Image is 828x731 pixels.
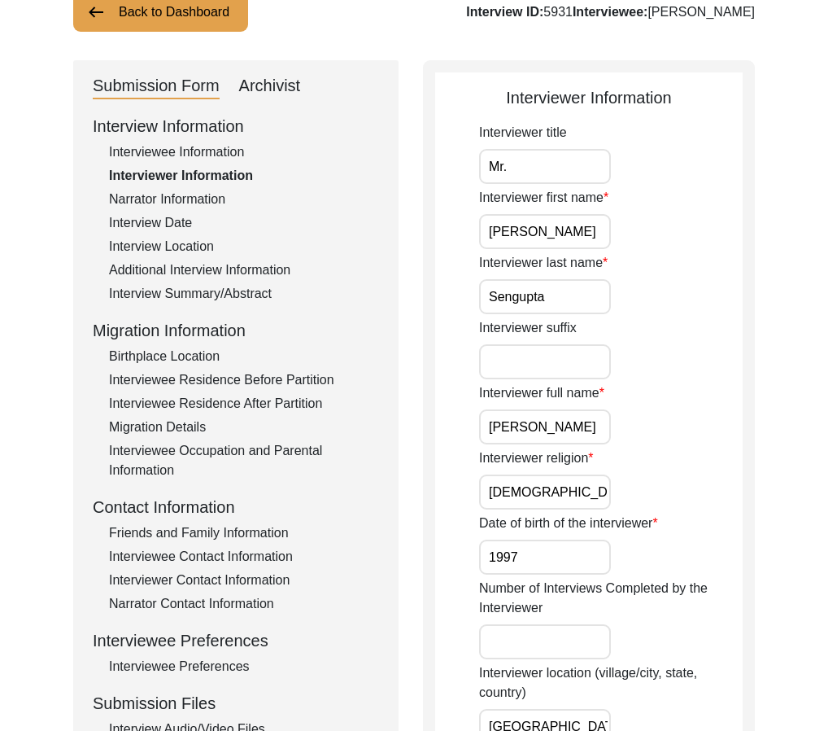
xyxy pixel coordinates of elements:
div: Interviewee Preferences [109,657,379,676]
div: Interview Information [93,114,379,138]
div: Interviewee Occupation and Parental Information [109,441,379,480]
label: Interviewer suffix [479,318,577,338]
div: Interviewer Information [435,85,743,110]
div: Interviewer Information [109,166,379,186]
div: Birthplace Location [109,347,379,366]
div: Interview Date [109,213,379,233]
div: Submission Files [93,691,379,716]
div: Interviewee Preferences [93,628,379,653]
label: Date of birth of the interviewer [479,514,658,533]
div: Interviewee Contact Information [109,547,379,567]
div: Interviewee Residence After Partition [109,394,379,414]
label: Interviewer last name [479,253,608,273]
label: Interviewer first name [479,188,608,208]
div: Contact Information [93,495,379,519]
div: Narrator Information [109,190,379,209]
b: Interviewee: [573,5,647,19]
label: Number of Interviews Completed by the Interviewer [479,579,743,618]
img: arrow-left.png [86,2,106,22]
div: Migration Details [109,418,379,437]
div: Narrator Contact Information [109,594,379,614]
div: Friends and Family Information [109,523,379,543]
div: Archivist [239,73,301,99]
label: Interviewer location (village/city, state, country) [479,663,743,703]
div: Additional Interview Information [109,260,379,280]
div: Interviewee Residence Before Partition [109,370,379,390]
div: 5931 [PERSON_NAME] [466,2,755,22]
div: Interview Location [109,237,379,256]
div: Interview Summary/Abstract [109,284,379,304]
label: Interviewer religion [479,449,594,468]
div: Interviewer Contact Information [109,571,379,590]
div: Interviewee Information [109,142,379,162]
b: Interview ID: [466,5,543,19]
label: Interviewer title [479,123,567,142]
label: Interviewer full name [479,383,604,403]
div: Submission Form [93,73,220,99]
div: Migration Information [93,318,379,343]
